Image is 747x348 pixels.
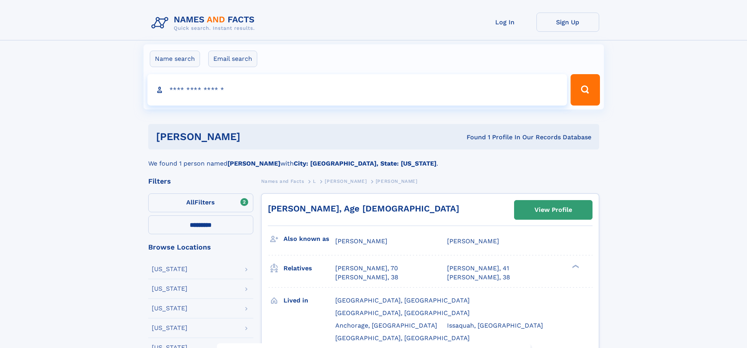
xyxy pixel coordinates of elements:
a: Names and Facts [261,176,304,186]
a: [PERSON_NAME], 38 [447,273,510,282]
a: [PERSON_NAME] [325,176,367,186]
a: Log In [474,13,536,32]
h3: Also known as [284,232,335,246]
a: [PERSON_NAME], Age [DEMOGRAPHIC_DATA] [268,204,459,213]
label: Filters [148,193,253,212]
span: Anchorage, [GEOGRAPHIC_DATA] [335,322,437,329]
h1: [PERSON_NAME] [156,132,354,142]
label: Email search [208,51,257,67]
span: [GEOGRAPHIC_DATA], [GEOGRAPHIC_DATA] [335,297,470,304]
div: ❯ [570,264,580,269]
span: [PERSON_NAME] [335,237,387,245]
input: search input [147,74,567,106]
div: [US_STATE] [152,266,187,272]
span: [PERSON_NAME] [447,237,499,245]
div: Found 1 Profile In Our Records Database [353,133,591,142]
span: [GEOGRAPHIC_DATA], [GEOGRAPHIC_DATA] [335,309,470,317]
a: [PERSON_NAME], 38 [335,273,398,282]
div: Browse Locations [148,244,253,251]
img: Logo Names and Facts [148,13,261,34]
span: [GEOGRAPHIC_DATA], [GEOGRAPHIC_DATA] [335,334,470,342]
span: All [186,199,194,206]
span: Issaquah, [GEOGRAPHIC_DATA] [447,322,543,329]
a: Sign Up [536,13,599,32]
span: L [313,179,316,184]
a: [PERSON_NAME], 41 [447,264,509,273]
div: View Profile [534,201,572,219]
h3: Lived in [284,294,335,307]
div: [US_STATE] [152,325,187,331]
div: We found 1 person named with . [148,149,599,168]
span: [PERSON_NAME] [376,179,418,184]
a: L [313,176,316,186]
button: Search Button [571,74,600,106]
label: Name search [150,51,200,67]
span: [PERSON_NAME] [325,179,367,184]
div: Filters [148,178,253,185]
b: City: [GEOGRAPHIC_DATA], State: [US_STATE] [294,160,436,167]
h3: Relatives [284,262,335,275]
b: [PERSON_NAME] [227,160,280,167]
div: [US_STATE] [152,286,187,292]
a: View Profile [514,200,592,219]
a: [PERSON_NAME], 70 [335,264,398,273]
div: [US_STATE] [152,305,187,312]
